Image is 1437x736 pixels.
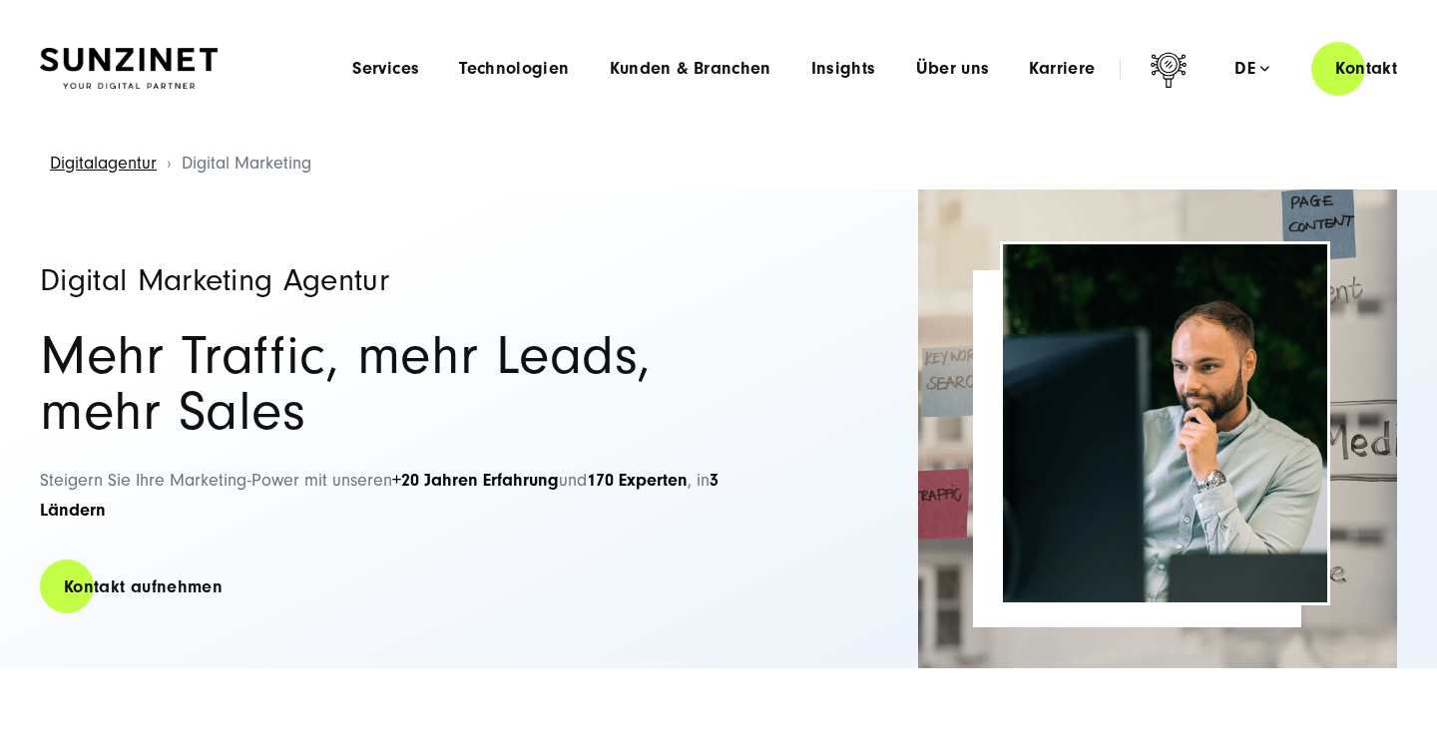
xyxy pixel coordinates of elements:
a: Über uns [916,59,990,79]
div: de [1234,59,1269,79]
h2: Mehr Traffic, mehr Leads, mehr Sales [40,328,738,440]
img: Full-Service Digitalagentur SUNZINET - Digital Marketing [1003,244,1327,602]
a: Karriere [1029,59,1095,79]
h1: Digital Marketing Agentur [40,264,738,296]
a: Technologien [459,59,569,79]
strong: 170 Experten [587,470,688,491]
strong: +20 Jahren Erfahrung [392,470,559,491]
a: Services [352,59,419,79]
a: Kunden & Branchen [610,59,771,79]
a: Digitalagentur [50,153,157,174]
img: Full-Service Digitalagentur SUNZINET - Digital Marketing_2 [918,189,1397,668]
span: Digital Marketing [182,153,311,174]
img: SUNZINET Full Service Digital Agentur [40,48,218,90]
a: Kontakt aufnehmen [40,558,246,615]
a: Kontakt [1311,40,1421,97]
span: Steigern Sie Ihre Marketing-Power mit unseren und , in [40,470,718,522]
a: Insights [811,59,876,79]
